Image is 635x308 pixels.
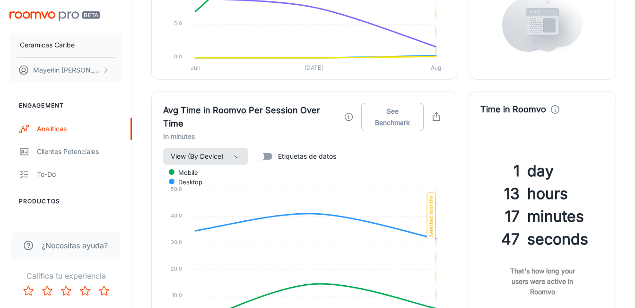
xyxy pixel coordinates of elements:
h3: 47 [480,228,520,251]
div: Mis productos [37,219,122,230]
button: Rate 4 star [76,281,95,300]
button: Rate 2 star [38,281,57,300]
button: Ceramicas Caribe [9,33,122,57]
tspan: 0,0 [174,53,182,60]
h4: Time in Roomvo [480,103,546,116]
p: Mayerlin [PERSON_NAME] [33,65,100,75]
img: Roomvo PRO Beta [9,11,100,21]
div: Clientes potenciales [37,146,122,157]
button: Mayerlin [PERSON_NAME] [9,58,122,82]
h3: 1 [480,160,520,182]
tspan: 10,0 [172,292,182,299]
button: Rate 1 star [19,281,38,300]
h3: hours [527,182,604,205]
tspan: 20,0 [171,265,182,272]
h3: seconds [527,228,604,251]
p: Ceramicas Caribe [20,40,75,50]
button: Rate 3 star [57,281,76,300]
div: To-do [37,169,122,180]
span: mobile [171,168,198,177]
span: Etiquetas de datos [278,151,336,162]
div: Analíticas [37,124,122,134]
button: Rate 5 star [95,281,113,300]
tspan: Jun [191,64,200,71]
h3: 13 [480,182,520,205]
tspan: [DATE] [304,64,323,71]
h3: 17 [480,205,520,228]
span: View (By Device) [171,151,224,162]
tspan: Aug [431,64,441,71]
span: desktop [171,178,202,186]
tspan: 5,0 [174,20,182,27]
h6: That's how long your users were active in Roomvo [480,266,604,297]
h4: Avg Time in Roomvo Per Session Over Time [163,104,340,130]
h3: minutes [527,205,604,228]
span: ¿Necesitas ayuda? [42,240,108,251]
button: See Benchmark [361,103,424,131]
h6: In minutes [163,131,445,142]
tspan: 30,0 [171,239,182,245]
tspan: 40,0 [171,212,182,219]
h3: day [527,160,604,182]
p: Califica tu experiencia [8,270,124,281]
button: View (By Device) [163,148,248,165]
tspan: 50,0 [171,186,182,192]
